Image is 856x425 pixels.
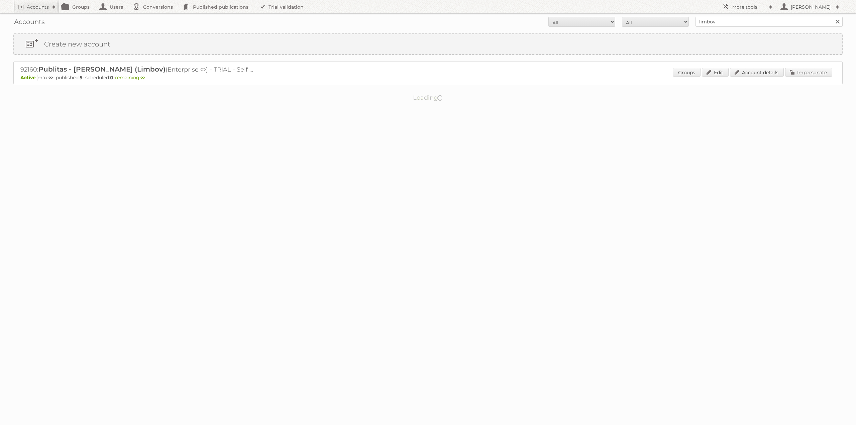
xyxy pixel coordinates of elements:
[38,65,166,73] span: Publitas - [PERSON_NAME] (Limbov)
[115,75,145,81] span: remaining:
[20,65,254,74] h2: 92160: (Enterprise ∞) - TRIAL - Self Service
[80,75,82,81] strong: 5
[14,34,842,54] a: Create new account
[27,4,49,10] h2: Accounts
[140,75,145,81] strong: ∞
[789,4,833,10] h2: [PERSON_NAME]
[702,68,729,77] a: Edit
[110,75,113,81] strong: 0
[20,75,37,81] span: Active
[730,68,784,77] a: Account details
[20,75,836,81] p: max: - published: - scheduled: -
[673,68,701,77] a: Groups
[48,75,53,81] strong: ∞
[785,68,832,77] a: Impersonate
[392,91,464,104] p: Loading
[732,4,766,10] h2: More tools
